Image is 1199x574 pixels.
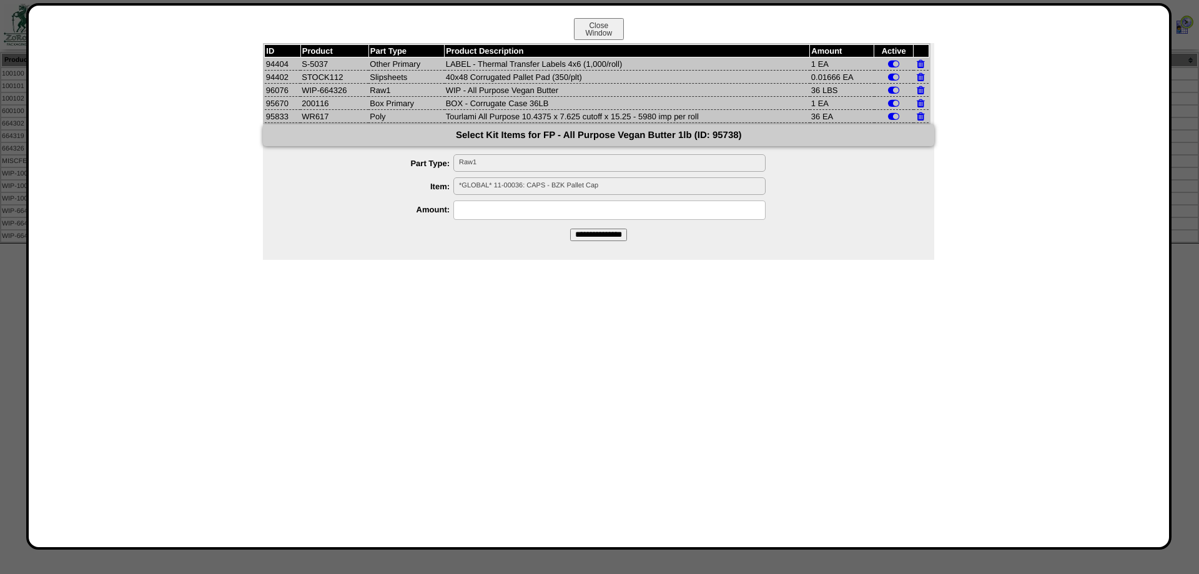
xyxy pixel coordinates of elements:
[300,97,368,110] td: 200116
[874,45,914,57] th: Active
[288,182,453,191] label: Item:
[574,18,624,40] button: CloseWindow
[265,110,300,123] td: 95833
[368,71,444,84] td: Slipsheets
[445,45,810,57] th: Product Description
[459,178,749,193] span: *GLOBAL* 11-00036: CAPS - BZK Pallet Cap
[265,97,300,110] td: 95670
[368,84,444,97] td: Raw1
[810,110,874,123] td: 36 EA
[459,155,749,170] span: Raw1
[288,205,453,214] label: Amount:
[445,71,810,84] td: 40x48 Corrugated Pallet Pad (350/plt)
[265,84,300,97] td: 96076
[300,45,368,57] th: Product
[810,97,874,110] td: 1 EA
[810,45,874,57] th: Amount
[445,84,810,97] td: WIP - All Purpose Vegan Butter
[368,57,444,71] td: Other Primary
[445,57,810,71] td: LABEL - Thermal Transfer Labels 4x6 (1,000/roll)
[368,110,444,123] td: Poly
[300,57,368,71] td: S-5037
[300,110,368,123] td: WR617
[300,71,368,84] td: STOCK112
[810,71,874,84] td: 0.01666 EA
[265,45,300,57] th: ID
[573,28,625,37] a: CloseWindow
[265,71,300,84] td: 94402
[263,124,934,146] div: Select Kit Items for FP - All Purpose Vegan Butter 1lb (ID: 95738)
[288,159,453,168] label: Part Type:
[810,57,874,71] td: 1 EA
[445,97,810,110] td: BOX - Corrugate Case 36LB
[445,110,810,123] td: Tourlami All Purpose 10.4375 x 7.625 cutoff x 15.25 - 5980 imp per roll
[368,97,444,110] td: Box Primary
[810,84,874,97] td: 36 LBS
[265,57,300,71] td: 94404
[300,84,368,97] td: WIP-664326
[368,45,444,57] th: Part Type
